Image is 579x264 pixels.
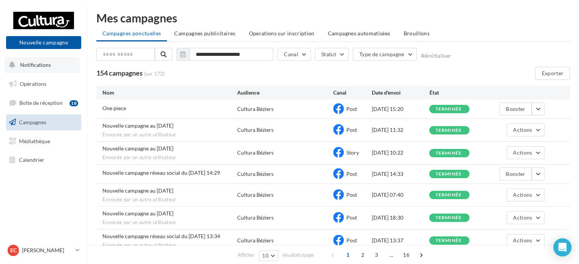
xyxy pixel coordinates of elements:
[237,170,274,178] div: Cultura Béziers
[315,48,349,61] button: Statut
[102,187,173,194] span: Nouvelle campagne au 14-08-2025
[371,170,429,178] div: [DATE] 14:33
[282,251,314,259] span: résultats/page
[10,247,17,254] span: EC
[346,149,359,156] span: Story
[513,237,532,243] span: Actions
[102,242,237,249] span: Envoyée par un autre utilisateur
[507,123,544,136] button: Actions
[400,249,412,261] span: 16
[435,107,462,112] div: terminée
[102,196,237,203] span: Envoyée par un autre utilisateur
[96,12,570,24] div: Mes campagnes
[513,214,532,221] span: Actions
[5,95,83,111] a: Boîte de réception18
[385,249,397,261] span: ...
[371,237,429,244] div: [DATE] 13:37
[371,214,429,221] div: [DATE] 18:30
[5,133,83,149] a: Médiathèque
[421,53,451,59] button: Réinitialiser
[277,48,311,61] button: Canal
[237,237,274,244] div: Cultura Béziers
[102,145,173,152] span: Nouvelle campagne au 26-08-2025
[371,149,429,157] div: [DATE] 10:22
[22,247,72,254] p: [PERSON_NAME]
[507,146,544,159] button: Actions
[435,238,462,243] div: terminée
[346,214,357,221] span: Post
[238,251,255,259] span: Afficher
[102,154,237,161] span: Envoyée par un autre utilisateur
[259,250,278,261] button: 10
[144,70,165,77] span: (sur 172)
[346,126,357,133] span: Post
[102,233,220,239] span: Nouvelle campagne réseau social du 08-08-2025 13:34
[346,237,357,243] span: Post
[371,89,429,96] div: Date d'envoi
[357,249,369,261] span: 2
[371,105,429,113] div: [DATE] 15:20
[19,138,50,144] span: Médiathèque
[237,149,274,157] div: Cultura Béziers
[6,36,81,49] button: Nouvelle campagne
[237,89,333,96] div: Audience
[262,253,269,259] span: 10
[553,238,571,256] div: Open Intercom Messenger
[435,193,462,198] div: terminée
[513,191,532,198] span: Actions
[435,215,462,220] div: terminée
[237,105,274,113] div: Cultura Béziers
[507,211,544,224] button: Actions
[435,172,462,177] div: terminée
[5,76,83,92] a: Opérations
[371,126,429,134] div: [DATE] 11:32
[69,100,78,106] div: 18
[5,114,83,130] a: Campagnes
[237,214,274,221] div: Cultura Béziers
[19,157,44,163] span: Calendrier
[102,105,126,111] span: One piece
[19,100,63,106] span: Boîte de réception
[20,81,46,87] span: Opérations
[435,151,462,156] div: terminée
[435,128,462,133] div: terminée
[102,131,237,138] span: Envoyée par un autre utilisateur
[102,122,173,129] span: Nouvelle campagne au 27-08-2025
[507,234,544,247] button: Actions
[249,30,314,36] span: Operations sur inscription
[370,249,382,261] span: 3
[346,191,357,198] span: Post
[513,149,532,156] span: Actions
[102,89,237,96] div: Nom
[237,191,274,199] div: Cultura Béziers
[499,168,532,180] button: Booster
[507,188,544,201] button: Actions
[403,30,430,36] span: Brouillons
[20,62,51,68] span: Notifications
[353,48,417,61] button: Type de campagne
[513,126,532,133] span: Actions
[237,126,274,134] div: Cultura Béziers
[102,169,220,176] span: Nouvelle campagne réseau social du 21-08-2025 14:29
[19,119,46,125] span: Campagnes
[346,106,357,112] span: Post
[499,103,532,115] button: Booster
[96,69,143,77] span: 154 campagnes
[535,67,570,80] button: Exporter
[371,191,429,199] div: [DATE] 07:40
[174,30,235,36] span: Campagnes publicitaires
[102,210,173,217] span: Nouvelle campagne au 08-08-2025
[342,249,354,261] span: 1
[328,30,390,36] span: Campagnes automatisées
[346,171,357,177] span: Post
[429,89,487,96] div: État
[6,243,81,258] a: EC [PERSON_NAME]
[333,89,371,96] div: Canal
[5,57,80,73] button: Notifications
[5,152,83,168] a: Calendrier
[102,219,237,226] span: Envoyée par un autre utilisateur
